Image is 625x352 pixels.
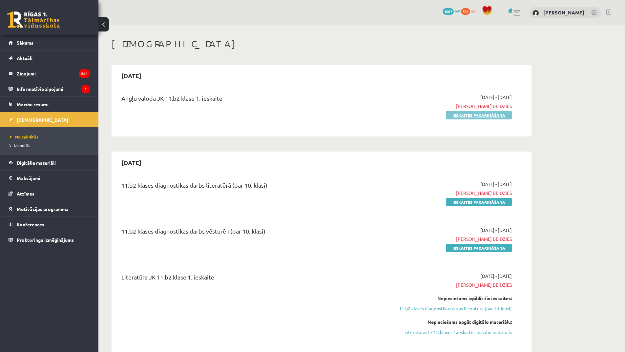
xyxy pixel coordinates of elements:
span: Aktuāli [17,55,32,61]
div: 11.b2 klases diagnostikas darbs vēsturē I (par 10. klasi) [121,227,378,239]
a: Atzīmes [9,186,90,201]
span: Konferences [17,221,44,227]
span: [PERSON_NAME] beidzies [388,103,512,110]
span: [PERSON_NAME] beidzies [388,190,512,197]
span: [DEMOGRAPHIC_DATA] [17,117,68,123]
a: Rīgas 1. Tālmācības vidusskola [7,11,60,28]
a: Proktoringa izmēģinājums [9,232,90,247]
legend: Ziņojumi [17,66,90,81]
a: Izlabotās [10,142,92,148]
h2: [DATE] [115,68,148,83]
i: 1 [81,85,90,93]
div: Literatūra JK 11.b2 klase 1. ieskaite [121,273,378,285]
a: Ieskaites pagarināšana [446,198,512,206]
i: 241 [79,69,90,78]
span: Izlabotās [10,143,30,148]
span: 1607 [443,8,454,15]
a: 551 xp [461,8,479,13]
a: Literatūras I - 11. klases 1.ieskaites mācību materiāls [388,329,512,336]
legend: Maksājumi [17,171,90,186]
span: mP [455,8,460,13]
span: xp [471,8,475,13]
span: Atzīmes [17,191,34,197]
span: Neizpildītās [10,134,38,139]
a: Motivācijas programma [9,201,90,217]
a: Maksājumi [9,171,90,186]
span: Sākums [17,40,33,46]
div: Nepieciešams izpildīt šīs ieskaites: [388,295,512,302]
a: 11.b2 klases diagnostikas darbs literatūrā (par 10. klasi) [388,305,512,312]
span: [DATE] - [DATE] [480,94,512,101]
img: Pēteris Kubiļus [532,10,539,16]
span: [PERSON_NAME] beidzies [388,281,512,288]
h2: [DATE] [115,155,148,170]
a: Aktuāli [9,51,90,66]
a: Ziņojumi241 [9,66,90,81]
a: 1607 mP [443,8,460,13]
h1: [DEMOGRAPHIC_DATA] [112,38,531,50]
legend: Informatīvie ziņojumi [17,81,90,96]
span: 551 [461,8,470,15]
div: 11.b2 klases diagnostikas darbs literatūrā (par 10. klasi) [121,181,378,193]
div: Angļu valoda JK 11.b2 klase 1. ieskaite [121,94,378,106]
a: [PERSON_NAME] [543,9,584,16]
span: [DATE] - [DATE] [480,227,512,234]
a: Neizpildītās [10,134,92,140]
a: [DEMOGRAPHIC_DATA] [9,112,90,127]
a: Mācību resursi [9,97,90,112]
span: Mācību resursi [17,101,49,107]
span: Proktoringa izmēģinājums [17,237,74,243]
a: Sākums [9,35,90,50]
span: [PERSON_NAME] beidzies [388,236,512,242]
a: Ieskaites pagarināšana [446,111,512,119]
a: Informatīvie ziņojumi1 [9,81,90,96]
span: [DATE] - [DATE] [480,273,512,280]
a: Digitālie materiāli [9,155,90,170]
a: Ieskaites pagarināšana [446,244,512,252]
div: Nepieciešams apgūt digitālo materiālu: [388,319,512,325]
a: Konferences [9,217,90,232]
span: Digitālie materiāli [17,160,56,166]
span: Motivācijas programma [17,206,69,212]
span: [DATE] - [DATE] [480,181,512,188]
